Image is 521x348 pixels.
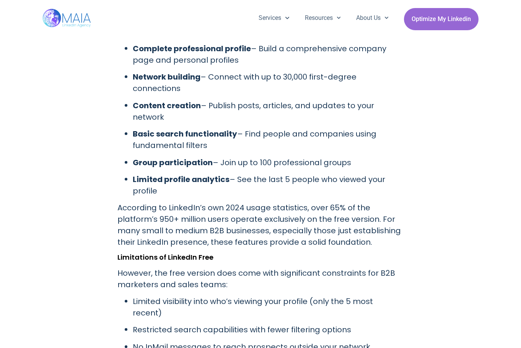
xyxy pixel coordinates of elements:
[133,71,404,94] p: – Connect with up to 30,000 first-degree connections
[297,8,348,28] a: Resources
[133,174,230,185] strong: Limited profile analytics
[133,128,404,151] p: – Find people and companies using fundamental filters
[117,267,404,290] p: However, the free version does come with significant constraints for B2B marketers and sales teams:
[133,43,251,54] strong: Complete professional profile
[133,128,237,139] strong: Basic search functionality
[133,324,404,335] p: Restricted search capabilities with fewer filtering options
[133,100,404,123] p: – Publish posts, articles, and updates to your network
[133,43,404,66] p: – Build a comprehensive company page and personal profiles
[251,8,297,28] a: Services
[348,8,396,28] a: About Us
[133,157,404,168] p: – Join up to 100 professional groups
[133,72,200,82] strong: Network building
[251,8,396,28] nav: Menu
[117,202,404,248] p: According to LinkedIn’s own 2024 usage statistics, over 65% of the platform’s 950+ million users ...
[133,157,213,168] strong: Group participation
[133,296,404,319] p: Limited visibility into who’s viewing your profile (only the 5 most recent)
[133,174,404,197] p: – See the last 5 people who viewed your profile
[133,100,201,111] strong: Content creation
[404,8,479,30] a: Optimize My Linkedin
[117,254,404,261] h3: Limitations of LinkedIn Free
[412,12,471,26] span: Optimize My Linkedin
